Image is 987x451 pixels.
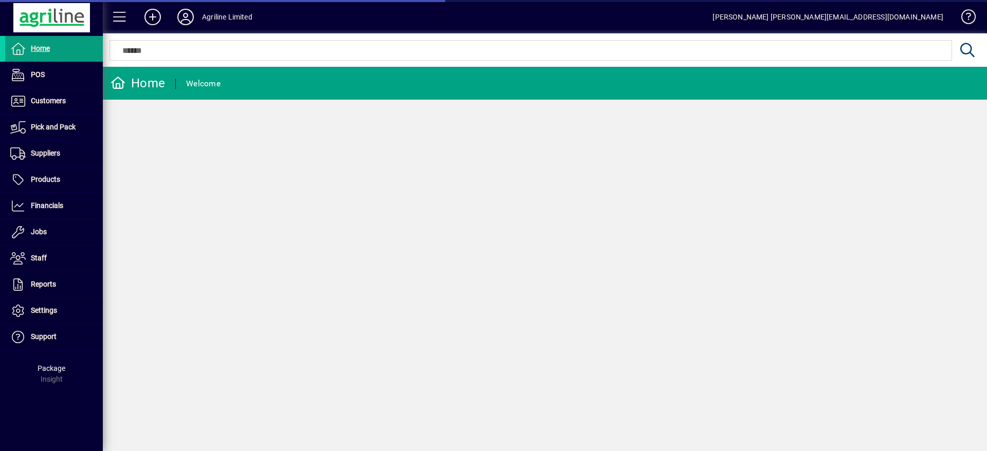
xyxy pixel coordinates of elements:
[31,70,45,79] span: POS
[31,97,66,105] span: Customers
[202,9,252,25] div: Agriline Limited
[31,201,63,210] span: Financials
[5,62,103,88] a: POS
[5,246,103,271] a: Staff
[38,364,65,372] span: Package
[31,149,60,157] span: Suppliers
[31,44,50,52] span: Home
[31,332,57,341] span: Support
[31,123,76,131] span: Pick and Pack
[5,88,103,114] a: Customers
[5,272,103,297] a: Reports
[31,175,60,183] span: Products
[5,298,103,324] a: Settings
[31,280,56,288] span: Reports
[5,193,103,219] a: Financials
[169,8,202,26] button: Profile
[5,141,103,166] a: Suppliers
[712,9,943,25] div: [PERSON_NAME] [PERSON_NAME][EMAIL_ADDRESS][DOMAIN_NAME]
[5,219,103,245] a: Jobs
[954,2,974,35] a: Knowledge Base
[31,254,47,262] span: Staff
[31,228,47,236] span: Jobs
[31,306,57,314] span: Settings
[5,167,103,193] a: Products
[111,75,165,91] div: Home
[186,76,221,92] div: Welcome
[5,324,103,350] a: Support
[136,8,169,26] button: Add
[5,115,103,140] a: Pick and Pack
